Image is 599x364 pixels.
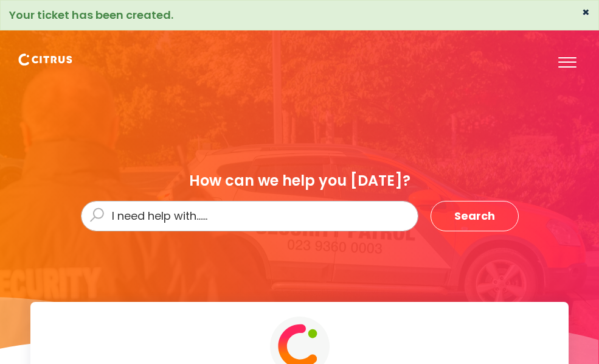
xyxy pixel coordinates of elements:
button: Toggle Navigation [553,40,581,78]
input: I need help with...... [81,201,418,231]
div: How can we help you [DATE]? [81,173,519,189]
button: × [582,7,590,18]
button: Search [431,201,519,231]
span: Search [454,206,495,226]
